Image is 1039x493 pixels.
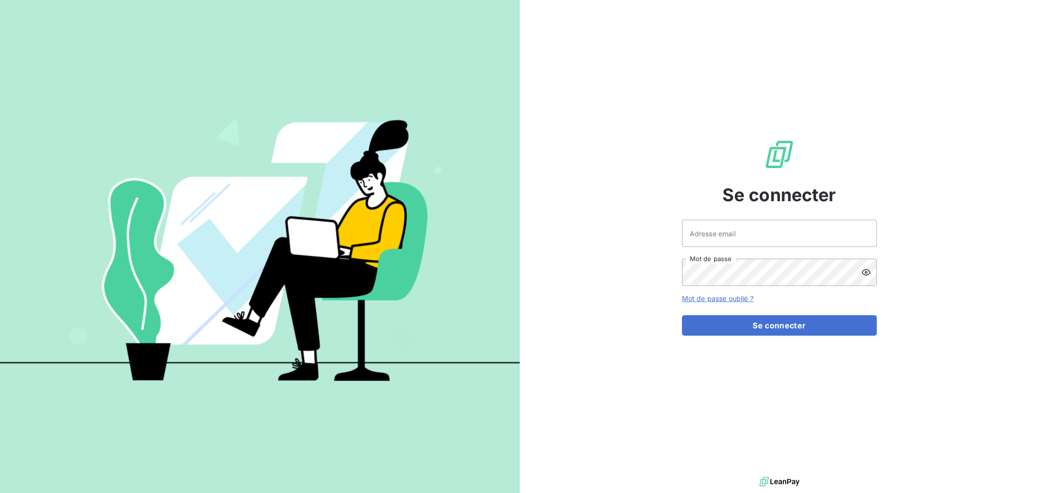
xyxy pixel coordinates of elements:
button: Se connecter [682,315,877,336]
input: placeholder [682,220,877,247]
img: logo [759,474,799,489]
img: Logo LeanPay [764,139,795,170]
span: Se connecter [722,182,836,208]
a: Mot de passe oublié ? [682,294,754,303]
